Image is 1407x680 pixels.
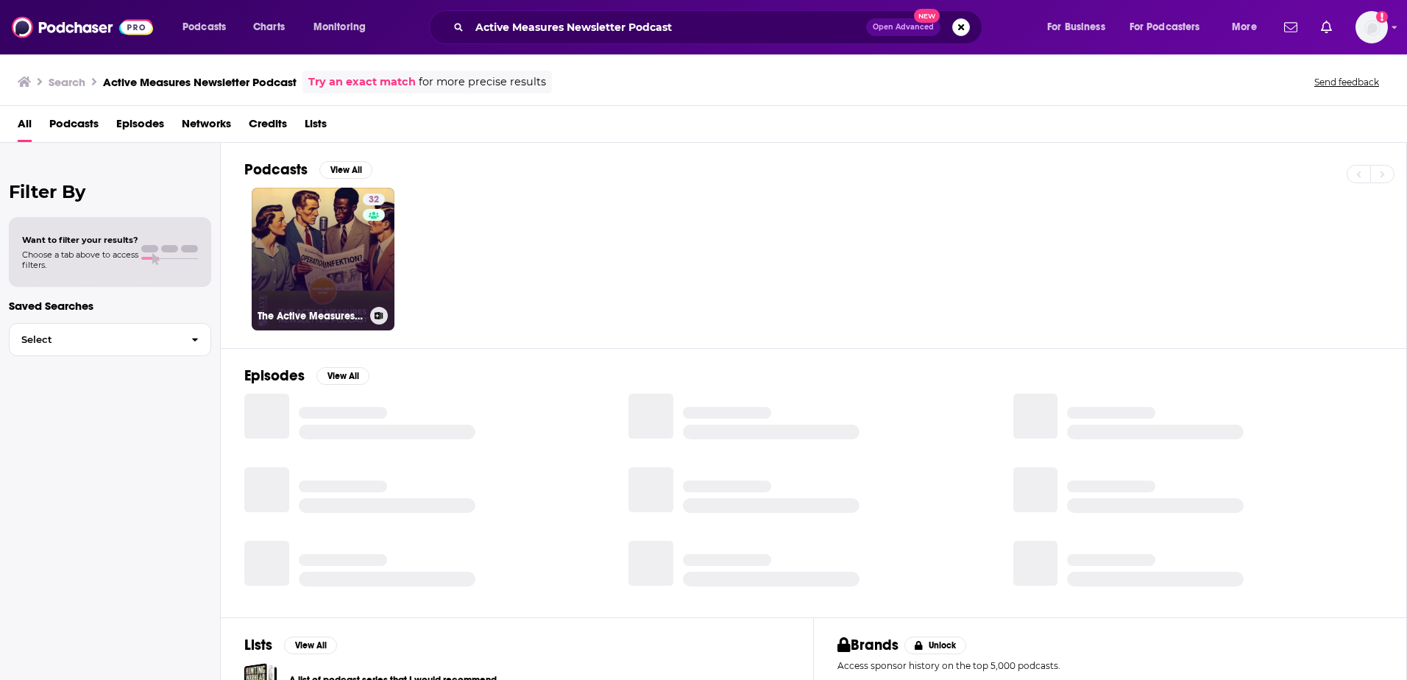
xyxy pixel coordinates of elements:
[22,249,138,270] span: Choose a tab above to access filters.
[116,112,164,142] a: Episodes
[914,9,940,23] span: New
[244,160,372,179] a: PodcastsView All
[305,112,327,142] a: Lists
[469,15,866,39] input: Search podcasts, credits, & more...
[1355,11,1388,43] img: User Profile
[1232,17,1257,38] span: More
[1355,11,1388,43] button: Show profile menu
[1310,76,1383,88] button: Send feedback
[319,161,372,179] button: View All
[252,188,394,330] a: 32The Active Measures Newsletter Podcast
[253,17,285,38] span: Charts
[182,112,231,142] a: Networks
[443,10,996,44] div: Search podcasts, credits, & more...
[49,112,99,142] a: Podcasts
[308,74,416,91] a: Try an exact match
[837,636,899,654] h2: Brands
[244,366,305,385] h2: Episodes
[873,24,934,31] span: Open Advanced
[1376,11,1388,23] svg: Add a profile image
[904,637,967,654] button: Unlock
[12,13,153,41] img: Podchaser - Follow, Share and Rate Podcasts
[22,235,138,245] span: Want to filter your results?
[1315,15,1338,40] a: Show notifications dropdown
[49,75,85,89] h3: Search
[258,310,364,322] h3: The Active Measures Newsletter Podcast
[313,17,366,38] span: Monitoring
[363,194,385,205] a: 32
[866,18,940,36] button: Open AdvancedNew
[103,75,297,89] h3: Active Measures Newsletter Podcast
[244,160,308,179] h2: Podcasts
[249,112,287,142] a: Credits
[244,636,272,654] h2: Lists
[369,193,379,208] span: 32
[9,323,211,356] button: Select
[284,637,337,654] button: View All
[18,112,32,142] a: All
[10,335,180,344] span: Select
[303,15,385,39] button: open menu
[244,15,294,39] a: Charts
[316,367,369,385] button: View All
[244,366,369,385] a: EpisodesView All
[1355,11,1388,43] span: Logged in as WE_Broadcast1
[244,636,337,654] a: ListsView All
[419,74,546,91] span: for more precise results
[1120,15,1222,39] button: open menu
[1047,17,1105,38] span: For Business
[9,299,211,313] p: Saved Searches
[182,17,226,38] span: Podcasts
[9,181,211,202] h2: Filter By
[1278,15,1303,40] a: Show notifications dropdown
[1222,15,1275,39] button: open menu
[172,15,245,39] button: open menu
[1130,17,1200,38] span: For Podcasters
[1037,15,1124,39] button: open menu
[837,660,1383,671] p: Access sponsor history on the top 5,000 podcasts.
